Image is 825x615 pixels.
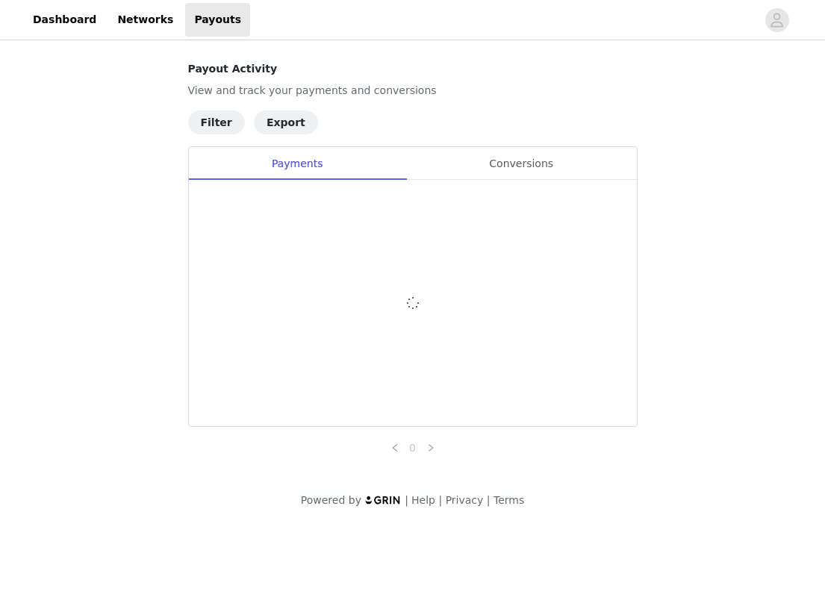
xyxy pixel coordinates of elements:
a: Terms [494,494,524,506]
i: icon: left [390,443,399,452]
span: | [405,494,408,506]
a: 0 [405,440,421,456]
a: Dashboard [24,3,105,37]
li: 0 [404,439,422,457]
div: Payments [189,147,406,181]
a: Payouts [185,3,250,37]
img: logo [364,495,402,505]
span: | [487,494,491,506]
div: Conversions [406,147,637,181]
li: Previous Page [386,439,404,457]
a: Networks [108,3,182,37]
h4: Payout Activity [188,61,638,77]
i: icon: right [426,443,435,452]
span: | [438,494,442,506]
span: Powered by [301,494,361,506]
button: Export [254,110,318,134]
p: View and track your payments and conversions [188,83,638,99]
a: Help [411,494,435,506]
button: Filter [188,110,245,134]
div: avatar [770,8,784,32]
li: Next Page [422,439,440,457]
a: Privacy [446,494,484,506]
